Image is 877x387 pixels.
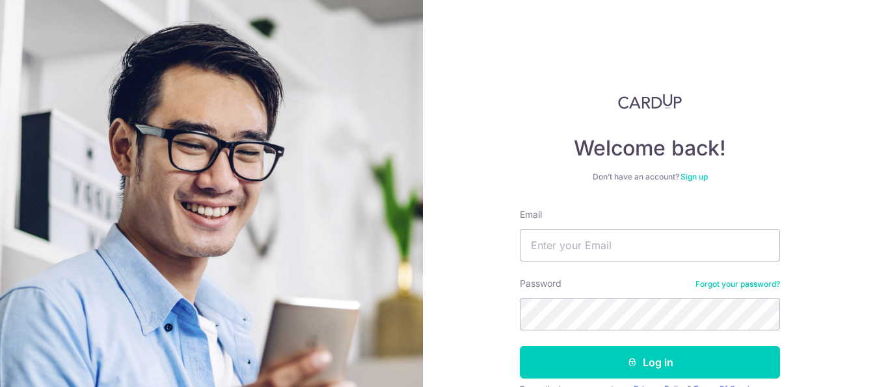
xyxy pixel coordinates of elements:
a: Sign up [681,172,708,181]
img: CardUp Logo [618,94,682,109]
label: Password [520,277,561,290]
h4: Welcome back! [520,135,780,161]
input: Enter your Email [520,229,780,261]
div: Don’t have an account? [520,172,780,182]
button: Log in [520,346,780,379]
label: Email [520,208,542,221]
a: Forgot your password? [695,279,780,289]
